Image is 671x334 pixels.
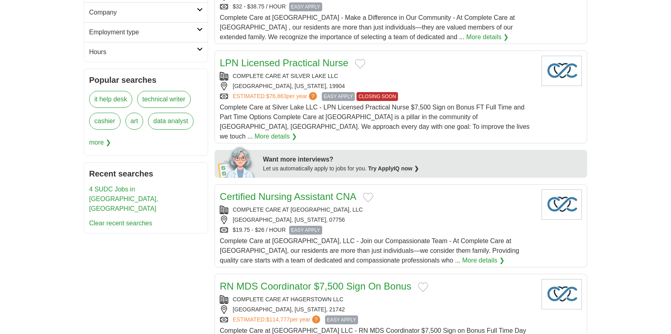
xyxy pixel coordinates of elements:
[220,206,535,214] div: COMPLETE CARE AT [GEOGRAPHIC_DATA], LLC
[466,32,508,42] a: More details ❯
[220,191,356,202] a: Certified Nursing Assistant CNA
[322,92,355,101] span: EASY APPLY
[254,132,297,141] a: More details ❯
[289,226,322,235] span: EASY APPLY
[220,14,515,40] span: Complete Care at [GEOGRAPHIC_DATA] - Make a Difference in Our Community - At Complete Care at [GE...
[89,91,132,108] a: it help desk
[89,220,152,227] a: Clear recent searches
[220,237,519,264] span: Complete Care at [GEOGRAPHIC_DATA], LLC - Join our Compassionate Team - At Complete Care at [GEOG...
[220,82,535,90] div: [GEOGRAPHIC_DATA], [US_STATE], 19904
[233,315,322,324] a: ESTIMATED:$114,777per year?
[325,315,358,324] span: EASY APPLY
[220,281,411,292] a: RN MDS Coordinator $7,500 Sign On Bonus
[220,305,535,314] div: [GEOGRAPHIC_DATA], [US_STATE], 21742
[309,92,317,100] span: ?
[84,42,208,62] a: Hours
[89,134,111,151] span: more ❯
[542,279,582,309] img: Company logo
[220,2,535,11] div: $32 - $38.75 / HOUR
[220,226,535,235] div: $19.75 - $26 / HOUR
[363,193,373,202] button: Add to favorite jobs
[312,315,320,323] span: ?
[89,47,197,57] h2: Hours
[263,155,582,164] div: Want more interviews?
[89,168,203,180] h2: Recent searches
[89,113,121,130] a: cashier
[462,256,504,265] a: More details ❯
[220,104,529,140] span: Complete Care at Silver Lake LLC - LPN Licensed Practical Nurse $7,500 Sign on Bonus FT Full Time...
[418,282,428,292] button: Add to favorite jobs
[148,113,193,130] a: data analyst
[220,72,535,80] div: COMPLETE CARE AT SILVER LAKE LLC
[355,59,365,69] button: Add to favorite jobs
[266,316,290,323] span: $114,777
[89,27,197,37] h2: Employment type
[289,2,322,11] span: EASY APPLY
[542,56,582,86] img: Company logo
[89,74,203,86] h2: Popular searches
[220,216,535,224] div: [GEOGRAPHIC_DATA], [US_STATE], 07756
[125,113,144,130] a: art
[542,189,582,220] img: Company logo
[266,93,287,99] span: $76,863
[89,8,197,17] h2: Company
[356,92,398,101] span: CLOSING SOON
[220,57,348,68] a: LPN Licensed Practical Nurse
[218,145,257,178] img: apply-iq-scientist.png
[84,22,208,42] a: Employment type
[89,186,158,212] a: 4 SUDC Jobs in [GEOGRAPHIC_DATA], [GEOGRAPHIC_DATA]
[84,2,208,22] a: Company
[263,164,582,173] div: Let us automatically apply to jobs for you.
[368,165,419,172] a: Try ApplyIQ now ❯
[137,91,191,108] a: technical writer
[220,295,535,304] div: COMPLETE CARE AT HAGERSTOWN LLC
[233,92,319,101] a: ESTIMATED:$76,863per year?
